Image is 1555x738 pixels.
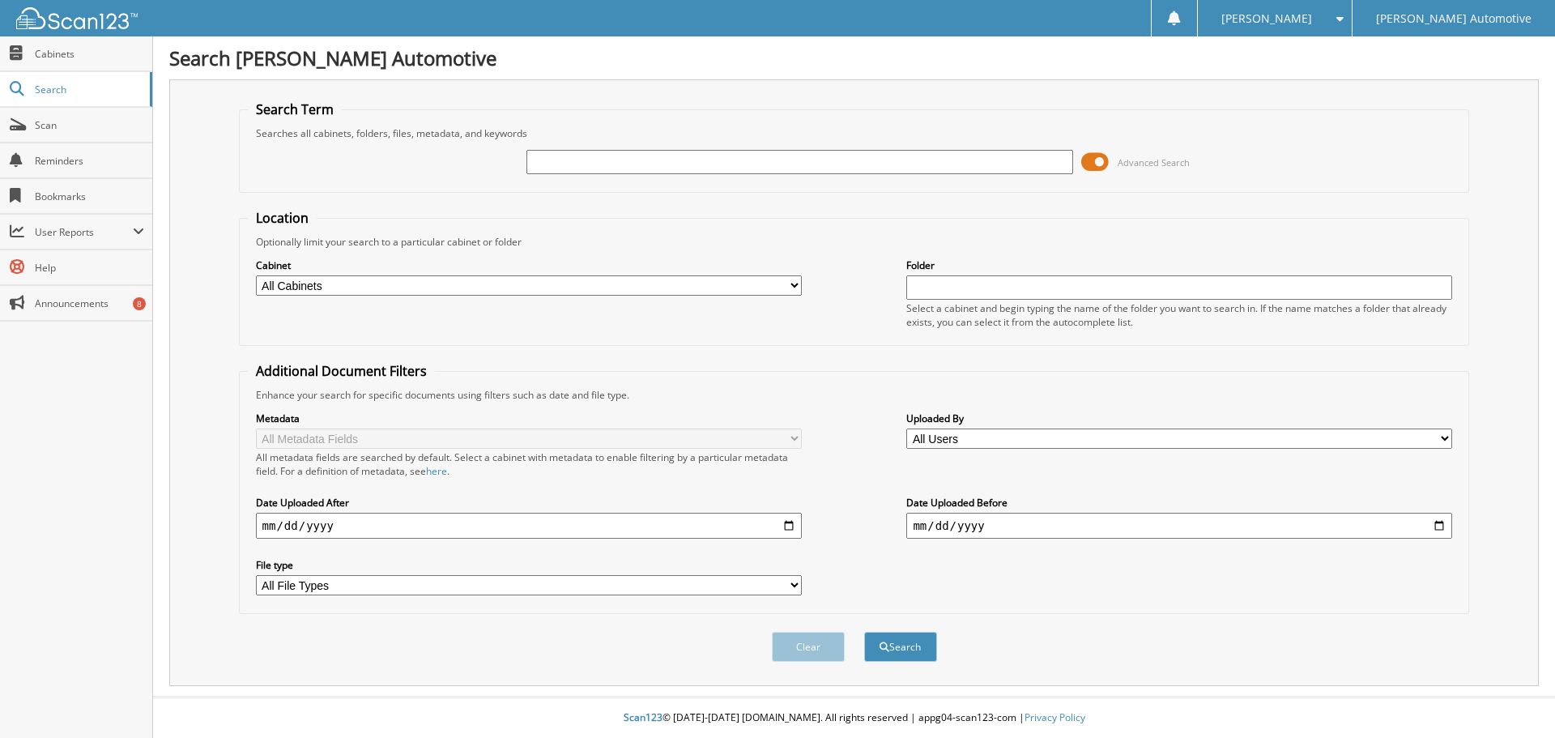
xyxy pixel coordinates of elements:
button: Clear [772,632,845,662]
span: Scan123 [624,710,662,724]
input: end [906,513,1452,539]
h1: Search [PERSON_NAME] Automotive [169,45,1539,71]
span: Bookmarks [35,190,144,203]
span: [PERSON_NAME] [1221,14,1312,23]
a: here [426,464,447,478]
span: [PERSON_NAME] Automotive [1376,14,1532,23]
span: Advanced Search [1118,156,1190,169]
div: Searches all cabinets, folders, files, metadata, and keywords [248,126,1461,140]
div: All metadata fields are searched by default. Select a cabinet with metadata to enable filtering b... [256,450,802,478]
legend: Location [248,209,317,227]
img: scan123-logo-white.svg [16,7,138,29]
div: 8 [133,297,146,310]
label: Date Uploaded Before [906,496,1452,510]
span: Help [35,261,144,275]
a: Privacy Policy [1025,710,1085,724]
label: Uploaded By [906,412,1452,425]
div: Optionally limit your search to a particular cabinet or folder [248,235,1461,249]
legend: Search Term [248,100,342,118]
span: Scan [35,118,144,132]
label: Cabinet [256,258,802,272]
label: Folder [906,258,1452,272]
span: Search [35,83,142,96]
span: Announcements [35,296,144,310]
div: Enhance your search for specific documents using filters such as date and file type. [248,388,1461,402]
label: Metadata [256,412,802,425]
span: Reminders [35,154,144,168]
div: © [DATE]-[DATE] [DOMAIN_NAME]. All rights reserved | appg04-scan123-com | [153,698,1555,738]
legend: Additional Document Filters [248,362,435,380]
input: start [256,513,802,539]
span: User Reports [35,225,133,239]
label: File type [256,558,802,572]
span: Cabinets [35,47,144,61]
label: Date Uploaded After [256,496,802,510]
div: Select a cabinet and begin typing the name of the folder you want to search in. If the name match... [906,301,1452,329]
button: Search [864,632,937,662]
